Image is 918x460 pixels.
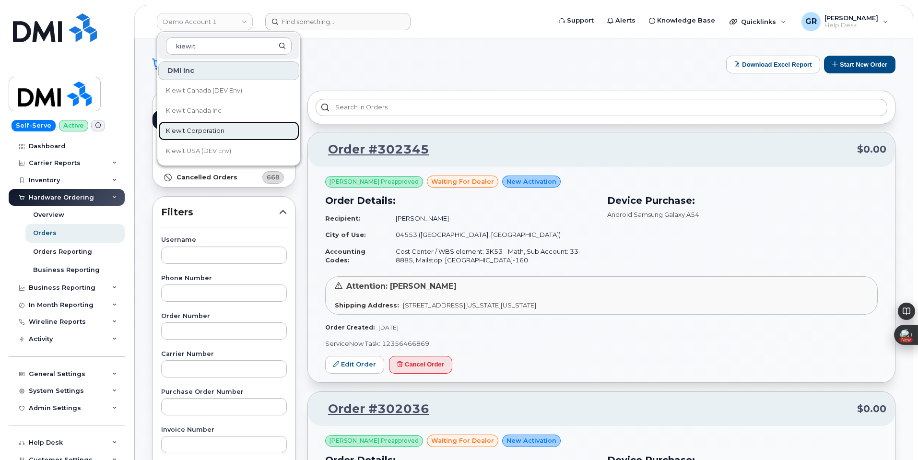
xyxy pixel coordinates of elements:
span: 668 [267,173,280,182]
span: Kiewit USA (DEV Env) [166,146,231,156]
strong: Order Created: [325,324,375,331]
a: Processed Orders0 [153,130,295,149]
div: DMI Inc [158,61,299,80]
a: Edit Order [325,356,384,374]
p: ServiceNow Task: 12356466869 [325,339,878,348]
a: Order #302036 [317,401,429,418]
h3: Device Purchase: [607,193,878,208]
label: Purchase Order Number [161,389,287,395]
span: New Activation [506,177,556,186]
a: Kiewit Corporation [158,121,299,141]
button: Cancel Order [389,356,452,374]
td: [PERSON_NAME] [387,210,596,227]
strong: Recipient: [325,214,361,222]
span: $0.00 [857,402,886,416]
strong: Shipping Address: [335,301,399,309]
span: waiting for dealer [431,436,494,445]
label: Invoice Number [161,427,287,433]
a: Open Orders7 [153,110,295,130]
strong: City of Use: [325,231,366,238]
a: Cancelled Orders668 [153,168,295,187]
span: Android Samsung Galaxy A54 [607,211,699,218]
h3: Order Details: [325,193,596,208]
span: [PERSON_NAME] Preapproved [330,177,419,186]
button: Download Excel Report [726,56,820,73]
button: Start New Order [824,56,895,73]
strong: Accounting Codes: [325,248,365,264]
label: Order Number [161,313,287,319]
a: Kiewit USA (DEV Env) [158,142,299,161]
a: All Orders694 [153,91,295,110]
span: $0.00 [857,142,886,156]
span: Attention: [PERSON_NAME] [346,282,457,291]
input: Search [166,37,292,55]
label: Phone Number [161,275,287,282]
td: 04553 ([GEOGRAPHIC_DATA], [GEOGRAPHIC_DATA]) [387,226,596,243]
span: [DATE] [378,324,399,331]
label: Username [161,237,287,243]
span: Kiewit Canada (DEV Env) [166,86,242,95]
span: [PERSON_NAME] Preapproved [330,436,419,445]
a: Kiewit Canada Inc [158,101,299,120]
span: New Activation [506,436,556,445]
span: Filters [161,205,279,219]
a: Kiewit Canada (DEV Env) [158,81,299,100]
input: Search in orders [316,99,887,116]
span: Kiewit Corporation [166,126,224,136]
a: Closed Orders19 [153,149,295,168]
td: Cost Center / WBS element: 3K53 - Math, Sub Account: 33-8885, Mailstop: [GEOGRAPHIC_DATA]-160 [387,243,596,269]
label: Carrier Number [161,351,287,357]
span: [STREET_ADDRESS][US_STATE][US_STATE] [403,301,536,309]
a: Order #302345 [317,141,429,158]
span: waiting for dealer [431,177,494,186]
strong: Cancelled Orders [177,174,237,181]
span: Kiewit Canada Inc [166,106,222,116]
